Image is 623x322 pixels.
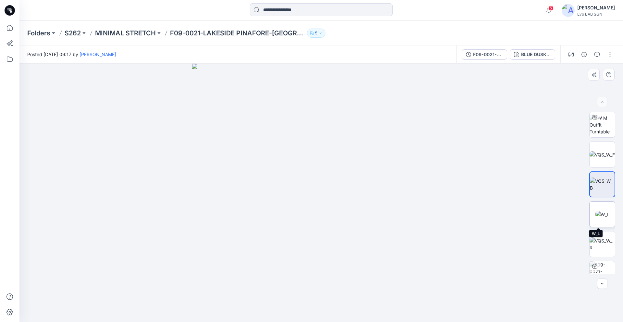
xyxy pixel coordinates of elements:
a: S262 [65,29,81,38]
img: VQS_W_R [590,237,615,251]
img: VQS_W_F [590,151,615,158]
button: F09-0021-LAKESIDE PINAFORE [462,49,507,60]
span: 5 [548,6,554,11]
img: avatar [562,4,575,17]
button: BLUE DUSK SHADE [510,49,555,60]
p: 5 [315,30,317,37]
p: F09-0021-LAKESIDE PINAFORE-[GEOGRAPHIC_DATA] [170,29,304,38]
img: F09-0021-LAKESIDE PINAFORE BLUE DUSK SHADE [590,261,615,287]
div: [PERSON_NAME] [577,4,615,12]
button: 5 [307,29,325,38]
img: VQS_W_B [590,178,615,191]
a: Folders [27,29,50,38]
img: W_L [595,211,609,218]
div: BLUE DUSK SHADE [521,51,551,58]
button: Details [579,49,589,60]
span: Posted [DATE] 09:17 by [27,51,116,58]
div: Evo LAB SGN [577,12,615,17]
a: [PERSON_NAME] [79,52,116,57]
img: BW M Outfit Turntable [590,115,615,135]
a: MINIMAL STRETCH [95,29,156,38]
img: eyJhbGciOiJIUzI1NiIsImtpZCI6IjAiLCJzbHQiOiJzZXMiLCJ0eXAiOiJKV1QifQ.eyJkYXRhIjp7InR5cGUiOiJzdG9yYW... [192,64,450,322]
div: F09-0021-LAKESIDE PINAFORE [473,51,503,58]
